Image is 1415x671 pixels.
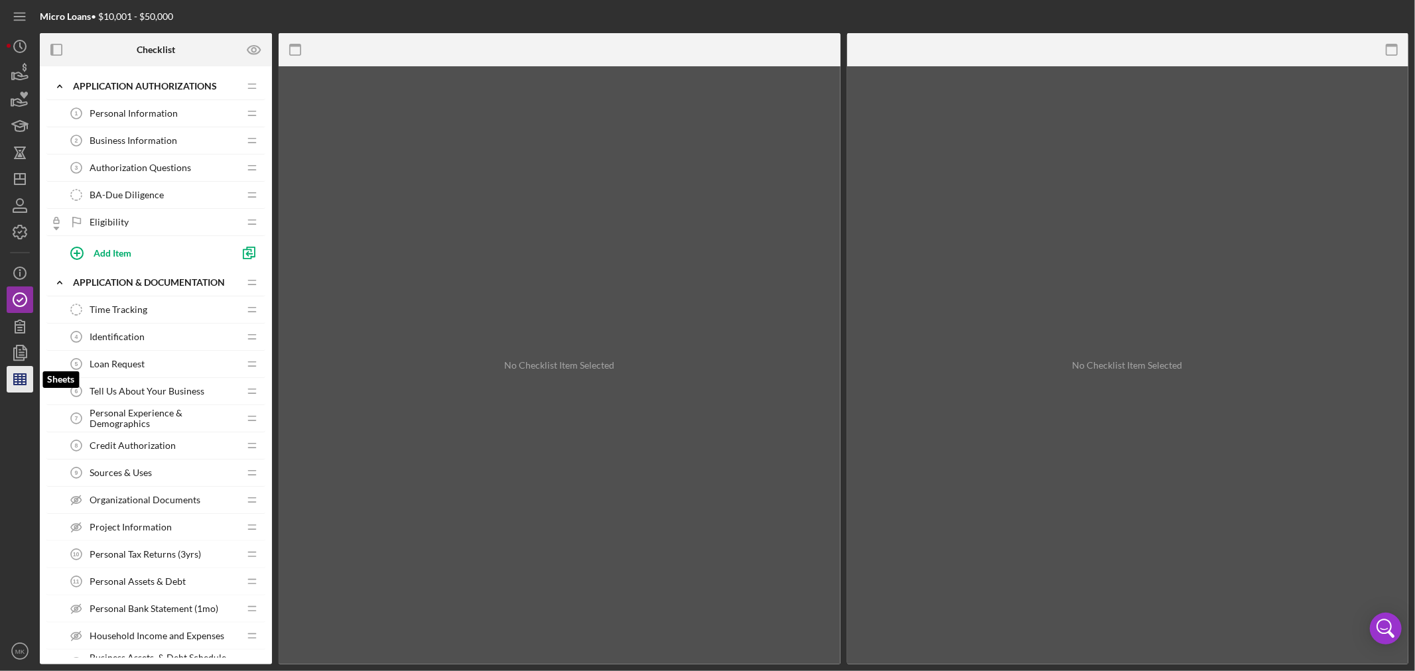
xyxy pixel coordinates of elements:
[75,164,78,171] tspan: 3
[75,442,78,449] tspan: 8
[504,360,614,371] div: No Checklist Item Selected
[75,388,78,395] tspan: 6
[137,44,175,55] b: Checklist
[75,334,78,340] tspan: 4
[73,578,80,585] tspan: 11
[90,549,201,560] span: Personal Tax Returns (3yrs)
[90,108,178,119] span: Personal Information
[1370,613,1402,644] div: Open Intercom Messenger
[40,11,173,22] div: • $10,001 - $50,000
[90,495,200,505] span: Organizational Documents
[7,638,33,664] button: MK
[75,361,78,367] tspan: 5
[90,135,177,146] span: Business Information
[90,522,172,532] span: Project Information
[90,162,191,173] span: Authorization Questions
[15,648,25,655] text: MK
[90,576,186,587] span: Personal Assets & Debt
[73,277,239,288] div: Application & Documentation
[90,332,145,342] span: Identification
[90,359,145,369] span: Loan Request
[75,469,78,476] tspan: 9
[40,11,91,22] b: Micro Loans
[75,110,78,117] tspan: 1
[90,386,204,396] span: Tell Us About Your Business
[90,190,164,200] span: BA-Due Diligence
[90,408,239,429] span: Personal Experience & Demographics
[94,240,131,265] div: Add Item
[90,440,176,451] span: Credit Authorization
[60,239,232,266] button: Add Item
[73,551,80,558] tspan: 10
[75,137,78,144] tspan: 2
[73,81,239,91] div: Application Authorizations
[90,631,224,641] span: Household Income and Expenses
[90,467,152,478] span: Sources & Uses
[75,415,78,422] tspan: 7
[90,304,147,315] span: Time Tracking
[90,217,129,227] span: Eligibility
[90,603,218,614] span: Personal Bank Statement (1mo)
[1073,360,1183,371] div: No Checklist Item Selected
